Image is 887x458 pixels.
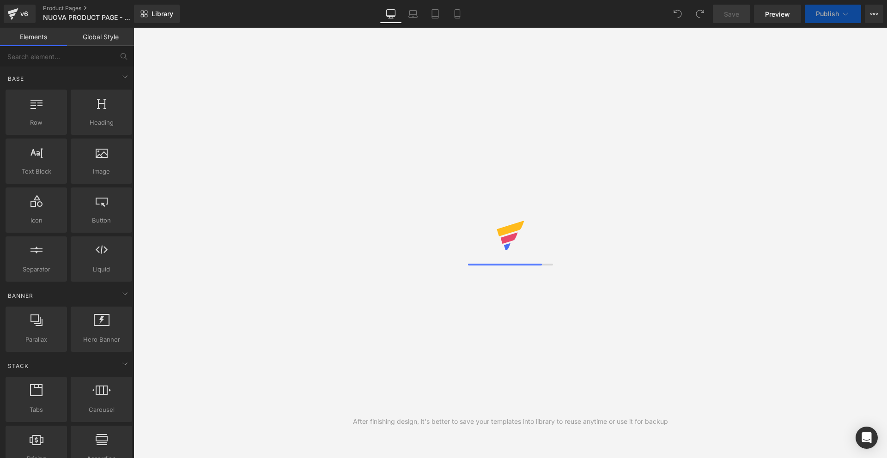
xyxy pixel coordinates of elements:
a: v6 [4,5,36,23]
span: Preview [765,9,790,19]
span: Liquid [73,265,129,274]
span: Row [8,118,64,127]
button: Redo [691,5,709,23]
a: Global Style [67,28,134,46]
span: Carousel [73,405,129,415]
span: Heading [73,118,129,127]
a: Desktop [380,5,402,23]
span: Publish [816,10,839,18]
a: Mobile [446,5,468,23]
button: Undo [668,5,687,23]
span: Hero Banner [73,335,129,344]
span: Save [724,9,739,19]
span: Library [152,10,173,18]
a: Product Pages [43,5,149,12]
span: Base [7,74,25,83]
a: Laptop [402,5,424,23]
div: After finishing design, it's better to save your templates into library to reuse anytime or use i... [353,416,668,427]
span: Separator [8,265,64,274]
button: Publish [805,5,861,23]
span: Image [73,167,129,176]
span: Button [73,216,129,225]
div: Open Intercom Messenger [856,427,878,449]
span: Tabs [8,405,64,415]
span: Text Block [8,167,64,176]
span: Stack [7,362,30,370]
span: NUOVA PRODUCT PAGE - Gelly Strisce Gel UV [43,14,132,21]
span: Parallax [8,335,64,344]
span: Banner [7,291,34,300]
div: v6 [18,8,30,20]
a: Tablet [424,5,446,23]
a: New Library [134,5,180,23]
button: More [865,5,883,23]
span: Icon [8,216,64,225]
a: Preview [754,5,801,23]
